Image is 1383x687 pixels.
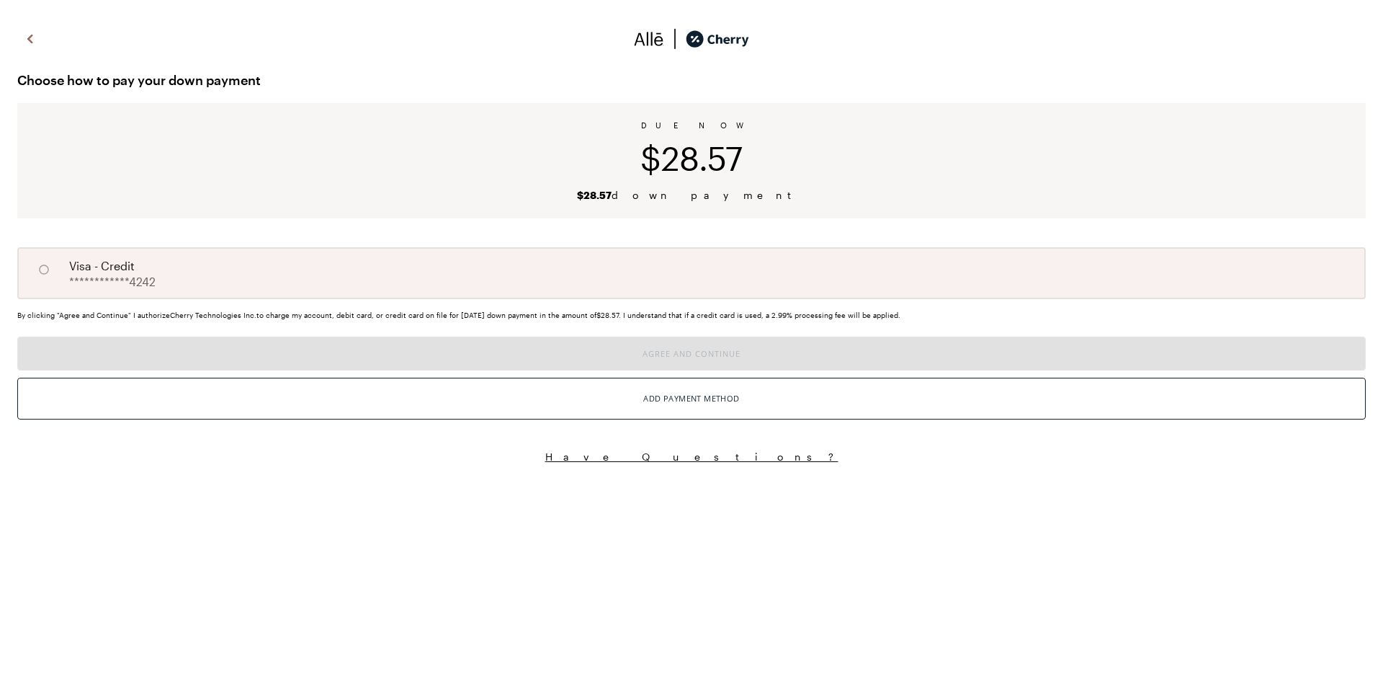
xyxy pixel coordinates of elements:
[17,450,1366,464] button: Have Questions?
[664,28,686,50] img: svg%3e
[577,189,612,201] b: $28.57
[22,28,39,50] img: svg%3e
[17,68,1366,92] span: Choose how to pay your down payment
[686,28,749,50] img: cherry_black_logo-DrOE_MJI.svg
[634,28,664,50] img: svg%3e
[17,311,1366,319] div: By clicking "Agree and Continue" I authorize Cherry Technologies Inc. to charge my account, debit...
[17,378,1366,420] button: Add Payment Method
[640,138,743,177] span: $28.57
[17,337,1366,371] button: Agree and Continue
[641,120,743,130] span: DUE NOW
[577,189,806,201] span: down payment
[69,257,135,275] span: visa - credit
